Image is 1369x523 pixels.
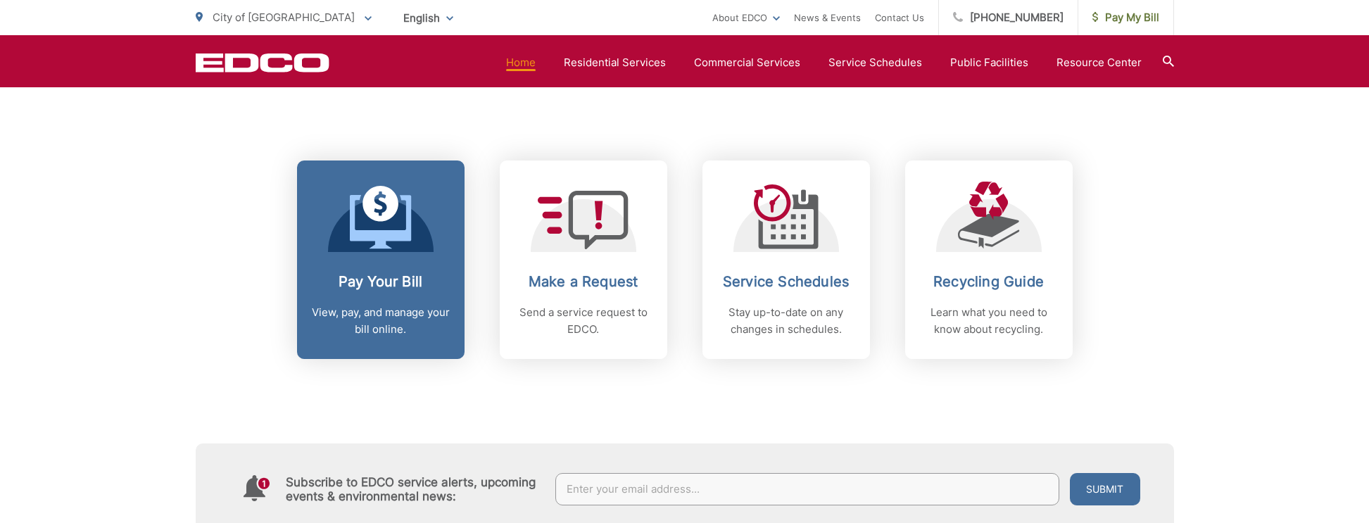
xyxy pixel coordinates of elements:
p: Learn what you need to know about recycling. [919,304,1059,338]
h2: Service Schedules [717,273,856,290]
h2: Recycling Guide [919,273,1059,290]
p: View, pay, and manage your bill online. [311,304,450,338]
a: Recycling Guide Learn what you need to know about recycling. [905,160,1073,359]
span: English [393,6,464,30]
a: Commercial Services [694,54,800,71]
a: Make a Request Send a service request to EDCO. [500,160,667,359]
a: Service Schedules [828,54,922,71]
a: Resource Center [1056,54,1142,71]
button: Submit [1070,473,1140,505]
span: Pay My Bill [1092,9,1159,26]
a: Residential Services [564,54,666,71]
a: EDCD logo. Return to the homepage. [196,53,329,73]
a: Public Facilities [950,54,1028,71]
a: Service Schedules Stay up-to-date on any changes in schedules. [702,160,870,359]
h4: Subscribe to EDCO service alerts, upcoming events & environmental news: [286,475,542,503]
a: Contact Us [875,9,924,26]
span: City of [GEOGRAPHIC_DATA] [213,11,355,24]
h2: Make a Request [514,273,653,290]
p: Stay up-to-date on any changes in schedules. [717,304,856,338]
input: Enter your email address... [555,473,1059,505]
p: Send a service request to EDCO. [514,304,653,338]
h2: Pay Your Bill [311,273,450,290]
a: News & Events [794,9,861,26]
a: Pay Your Bill View, pay, and manage your bill online. [297,160,465,359]
a: Home [506,54,536,71]
a: About EDCO [712,9,780,26]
